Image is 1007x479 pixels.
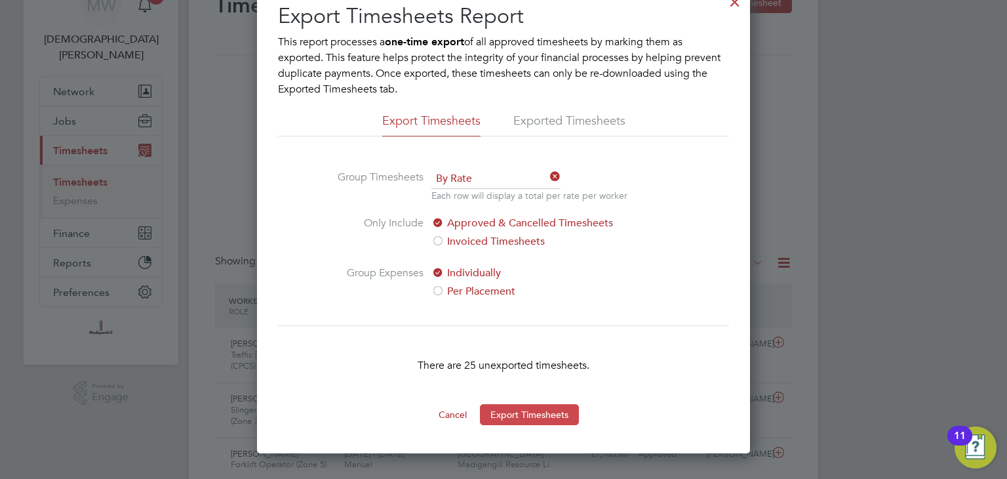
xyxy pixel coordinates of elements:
li: Exported Timesheets [513,113,625,136]
label: Group Timesheets [325,169,424,199]
label: Group Expenses [325,265,424,299]
label: Approved & Cancelled Timesheets [431,215,651,231]
p: This report processes a of all approved timesheets by marking them as exported. This feature help... [278,34,729,97]
div: 11 [954,436,966,453]
button: Export Timesheets [480,404,579,425]
span: By Rate [431,169,561,189]
label: Invoiced Timesheets [431,234,651,249]
li: Export Timesheets [382,113,481,136]
label: Per Placement [431,283,651,299]
b: one-time export [385,35,464,48]
button: Open Resource Center, 11 new notifications [955,427,997,469]
button: Cancel [428,404,477,425]
p: Each row will display a total per rate per worker [431,189,627,202]
p: There are 25 unexported timesheets. [278,358,729,373]
h2: Export Timesheets Report [278,3,729,30]
label: Individually [431,265,651,281]
label: Only Include [325,215,424,249]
